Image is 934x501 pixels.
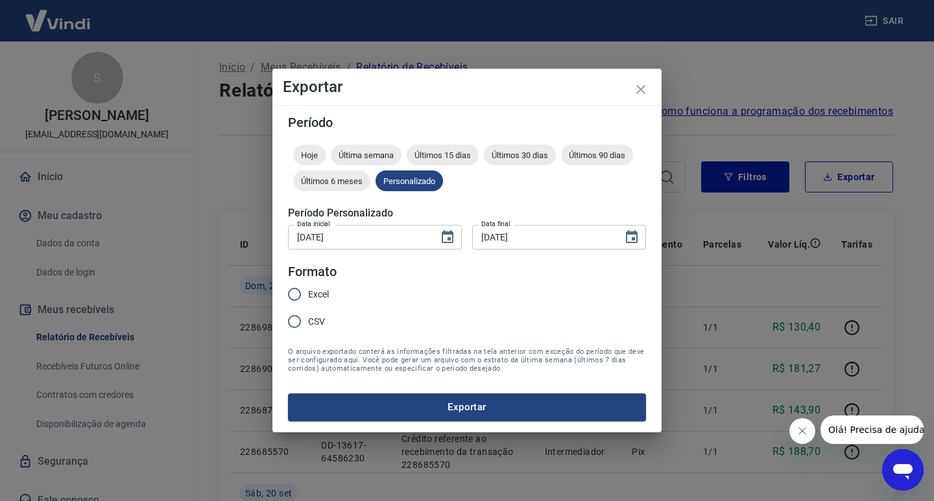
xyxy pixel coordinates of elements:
[283,79,651,95] h4: Exportar
[484,145,556,165] div: Últimos 30 dias
[882,449,924,491] iframe: Botão para abrir a janela de mensagens
[288,347,646,373] span: O arquivo exportado conterá as informações filtradas na tela anterior com exceção do período que ...
[293,170,370,191] div: Últimos 6 meses
[407,150,479,160] span: Últimos 15 dias
[561,150,633,160] span: Últimos 90 dias
[619,224,645,250] button: Choose date, selected date is 21 de set de 2025
[472,225,614,249] input: DD/MM/YYYY
[435,224,461,250] button: Choose date, selected date is 15 de set de 2025
[376,170,443,191] div: Personalizado
[407,145,479,165] div: Últimos 15 dias
[789,418,815,444] iframe: Fechar mensagem
[288,116,646,129] h5: Período
[481,219,510,229] label: Data final
[8,9,109,19] span: Olá! Precisa de ajuda?
[561,145,633,165] div: Últimos 90 dias
[293,145,326,165] div: Hoje
[293,176,370,186] span: Últimos 6 meses
[625,74,656,105] button: close
[331,150,401,160] span: Última semana
[376,176,443,186] span: Personalizado
[288,207,646,220] h5: Período Personalizado
[484,150,556,160] span: Últimos 30 dias
[297,219,330,229] label: Data inicial
[288,262,337,281] legend: Formato
[331,145,401,165] div: Última semana
[288,393,646,421] button: Exportar
[308,288,329,301] span: Excel
[308,315,325,329] span: CSV
[288,225,429,249] input: DD/MM/YYYY
[820,415,924,444] iframe: Mensagem da empresa
[293,150,326,160] span: Hoje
